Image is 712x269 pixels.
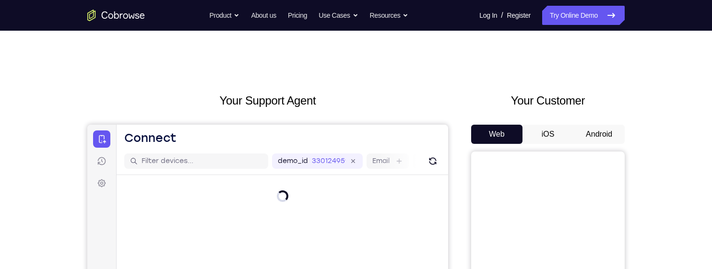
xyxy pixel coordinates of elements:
a: Sessions [6,28,23,45]
button: Product [210,6,240,25]
h1: Connect [37,6,89,21]
a: Settings [6,50,23,67]
button: Use Cases [319,6,358,25]
label: demo_id [190,32,221,41]
a: Pricing [288,6,307,25]
button: Resources [370,6,409,25]
button: Refresh [338,29,353,44]
a: Connect [6,6,23,23]
button: Android [573,125,625,144]
h2: Your Customer [471,92,625,109]
a: Register [507,6,531,25]
a: Log In [479,6,497,25]
a: Go to the home page [87,10,145,21]
input: Filter devices... [54,32,175,41]
button: Web [471,125,522,144]
label: Email [285,32,302,41]
h2: Your Support Agent [87,92,448,109]
a: Try Online Demo [542,6,625,25]
button: iOS [522,125,574,144]
a: About us [251,6,276,25]
span: / [501,10,503,21]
